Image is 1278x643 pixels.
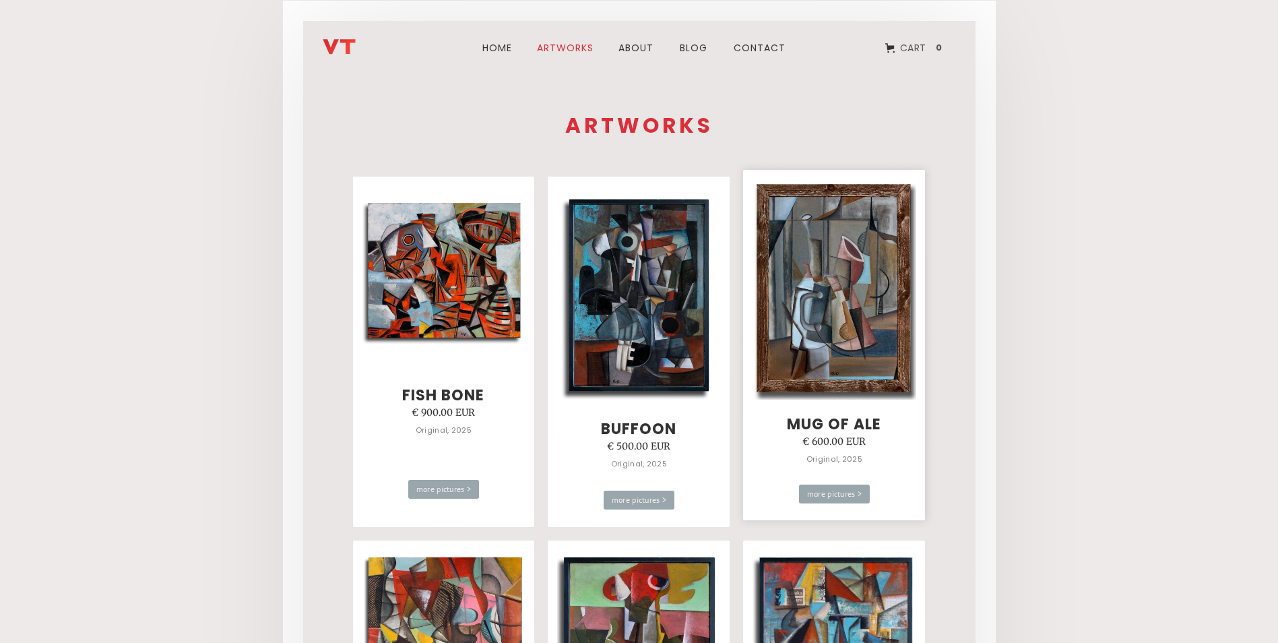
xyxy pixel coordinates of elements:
[601,421,676,437] h3: buffoon
[607,437,671,455] div: € 500.00 EUR
[408,480,480,499] div: more pictures >
[362,198,525,346] img: Painting, 75 w x 85 h cm, Oil on canvas
[875,33,956,63] a: Open empty cart
[726,24,794,72] a: Contact
[932,42,946,54] div: 0
[802,433,866,450] div: € 600.00 EUR
[900,39,926,57] div: Cart
[787,417,881,433] h3: mug of ale
[530,24,600,72] a: ARTWORks
[557,187,721,404] img: Painting, 50 w x 70 h cm, Oil on canvas
[416,421,472,439] div: Original, 2025
[743,170,925,520] a: mug of ale€ 600.00 EUROriginal, 2025more pictures >
[353,177,535,527] a: fish bone€ 900.00 EUROriginal, 2025more pictures >
[474,24,520,72] a: Home
[753,180,916,400] img: Painting, 50 w x 70 h cm, Oil on canvas
[806,450,862,468] div: Original, 2025
[402,388,484,404] h3: fish bone
[548,177,730,527] a: buffoon€ 500.00 EUROriginal, 2025more pictures >
[672,24,715,72] a: blog
[323,28,404,55] a: home
[604,491,675,510] div: more pictures >
[611,455,667,472] div: Original, 2025
[799,485,870,503] div: more pictures >
[610,24,662,72] a: about
[323,39,356,55] img: Vladimir Titov
[412,404,476,421] div: € 900.00 EUR
[346,115,932,136] h1: ARTworks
